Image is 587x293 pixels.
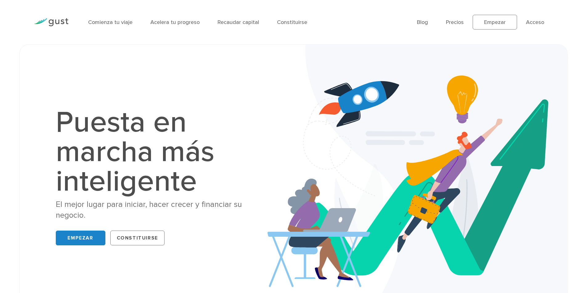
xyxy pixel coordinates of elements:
a: Blog [417,19,428,26]
font: Constituirse [117,235,158,241]
font: Empezar [484,19,506,26]
a: Empezar [473,15,517,30]
a: Empezar [56,231,105,245]
a: Precios [446,19,464,26]
font: El mejor lugar para iniciar, hacer crecer y financiar su negocio. [56,200,242,220]
font: Empezar [67,235,93,241]
img: Logotipo de Gust [34,18,68,26]
a: Constituirse [277,19,307,26]
a: Acelera tu progreso [150,19,200,26]
font: Puesta en marcha más inteligente [56,105,214,199]
a: Recaudar capital [218,19,259,26]
a: Constituirse [110,231,165,245]
a: Comienza tu viaje [88,19,132,26]
a: Acceso [526,19,544,26]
